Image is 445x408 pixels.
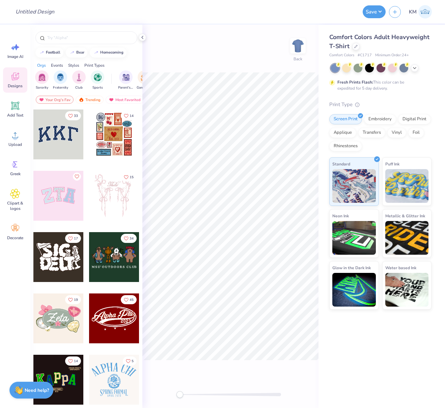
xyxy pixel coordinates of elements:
[36,85,48,90] span: Sorority
[122,73,130,81] img: Parent's Weekend Image
[132,359,134,363] span: 5
[91,70,104,90] button: filter button
[291,39,305,53] img: Back
[329,33,429,50] span: Comfort Colors Adult Heavyweight T-Shirt
[25,387,49,394] strong: Need help?
[130,237,134,240] span: 34
[329,141,362,151] div: Rhinestones
[39,97,44,102] img: most_fav.gif
[385,264,416,271] span: Water based Ink
[130,176,134,179] span: 15
[121,234,137,243] button: Like
[73,172,81,181] button: Like
[57,73,64,81] img: Fraternity Image
[38,73,46,81] img: Sorority Image
[53,70,68,90] div: filter for Fraternity
[84,62,105,68] div: Print Types
[329,128,356,138] div: Applique
[4,200,26,211] span: Clipart & logos
[7,113,23,118] span: Add Text
[46,51,60,54] div: football
[74,359,78,363] span: 14
[332,273,376,307] img: Glow in the Dark Ink
[375,53,409,58] span: Minimum Order: 24 +
[332,160,350,167] span: Standard
[74,298,78,302] span: 19
[53,85,68,90] span: Fraternity
[121,295,137,304] button: Like
[385,160,399,167] span: Puff Ink
[35,70,49,90] button: filter button
[358,128,385,138] div: Transfers
[121,172,137,182] button: Like
[118,85,134,90] span: Parent's Weekend
[35,48,63,58] button: football
[100,51,123,54] div: homecoming
[385,273,429,307] img: Water based Ink
[91,70,104,90] div: filter for Sports
[294,56,302,62] div: Back
[74,237,78,240] span: 17
[130,114,134,118] span: 14
[332,212,349,219] span: Neon Ink
[329,114,362,124] div: Screen Print
[332,264,371,271] span: Glow in the Dark Ink
[385,221,429,255] img: Metallic & Glitter Ink
[123,356,137,366] button: Like
[408,128,424,138] div: Foil
[332,221,376,255] img: Neon Ink
[69,51,75,55] img: trend_line.gif
[79,97,84,102] img: trending.gif
[118,70,134,90] button: filter button
[90,48,127,58] button: homecoming
[137,70,152,90] button: filter button
[10,5,60,19] input: Untitled Design
[329,101,432,108] div: Print Type
[66,48,87,58] button: bear
[363,5,386,18] button: Save
[36,96,74,104] div: Your Org's Fav
[7,235,23,241] span: Decorate
[106,96,144,104] div: Most Favorited
[387,128,406,138] div: Vinyl
[130,298,134,302] span: 45
[137,70,152,90] div: filter for Game Day
[329,53,354,58] span: Comfort Colors
[7,54,23,59] span: Image AI
[92,85,103,90] span: Sports
[418,5,432,19] img: Katrina Mae Mijares
[65,111,81,120] button: Like
[364,114,396,124] div: Embroidery
[10,171,21,177] span: Greek
[118,70,134,90] div: filter for Parent's Weekend
[137,85,152,90] span: Game Day
[35,70,49,90] div: filter for Sorority
[121,111,137,120] button: Like
[68,62,79,68] div: Styles
[39,51,45,55] img: trend_line.gif
[65,356,81,366] button: Like
[72,70,86,90] button: filter button
[75,85,83,90] span: Club
[358,53,372,58] span: # C1717
[332,169,376,203] img: Standard
[8,142,22,147] span: Upload
[109,97,114,102] img: most_fav.gif
[8,83,23,89] span: Designs
[72,70,86,90] div: filter for Club
[385,169,429,203] img: Puff Ink
[337,79,420,91] div: This color can be expedited for 5 day delivery.
[94,73,102,81] img: Sports Image
[93,51,99,55] img: trend_line.gif
[53,70,68,90] button: filter button
[47,34,133,41] input: Try "Alpha"
[65,234,81,243] button: Like
[337,80,373,85] strong: Fresh Prints Flash:
[141,73,148,81] img: Game Day Image
[74,114,78,118] span: 33
[385,212,425,219] span: Metallic & Glitter Ink
[176,391,183,398] div: Accessibility label
[398,114,431,124] div: Digital Print
[76,51,84,54] div: bear
[51,62,63,68] div: Events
